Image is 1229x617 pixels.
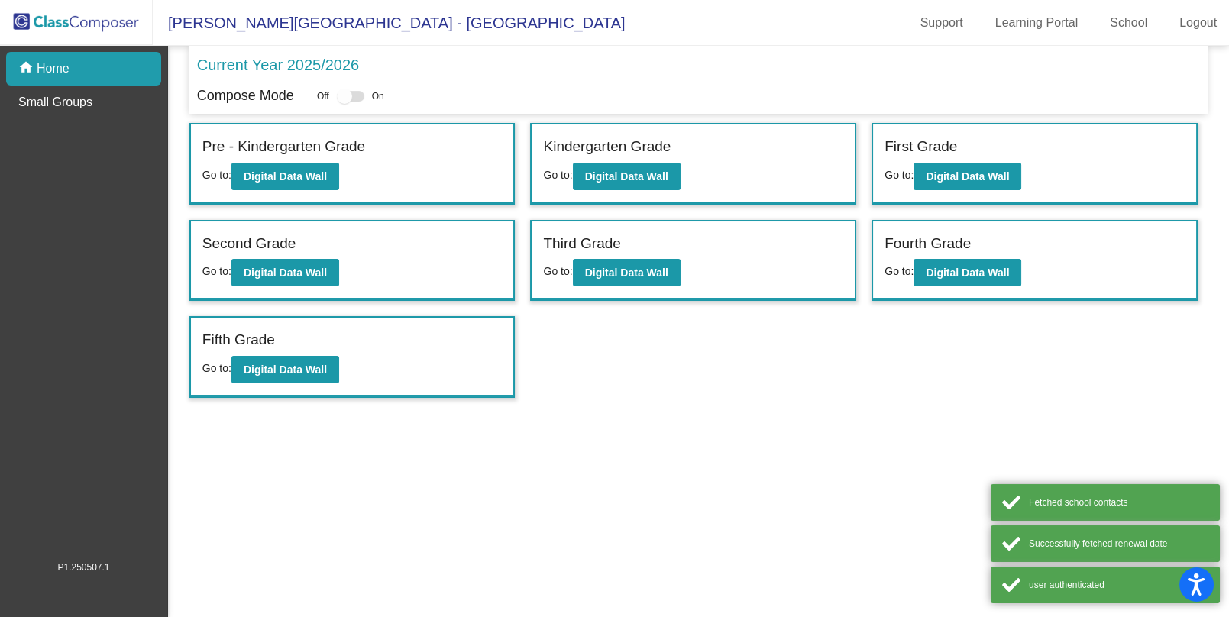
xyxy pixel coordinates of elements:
label: Kindergarten Grade [543,136,671,158]
span: Go to: [543,169,572,181]
label: Fifth Grade [202,329,275,351]
span: Go to: [885,265,914,277]
b: Digital Data Wall [585,170,668,183]
button: Digital Data Wall [914,163,1021,190]
b: Digital Data Wall [244,363,327,376]
div: Fetched school contacts [1029,496,1208,509]
button: Digital Data Wall [573,259,681,286]
button: Digital Data Wall [573,163,681,190]
b: Digital Data Wall [244,267,327,279]
span: Go to: [885,169,914,181]
p: Home [37,60,70,78]
p: Small Groups [18,93,92,111]
span: Go to: [202,265,231,277]
span: Go to: [202,169,231,181]
p: Compose Mode [197,86,294,106]
button: Digital Data Wall [231,259,339,286]
button: Digital Data Wall [914,259,1021,286]
p: Current Year 2025/2026 [197,53,359,76]
button: Digital Data Wall [231,163,339,190]
b: Digital Data Wall [585,267,668,279]
span: Go to: [202,362,231,374]
mat-icon: home [18,60,37,78]
span: Go to: [543,265,572,277]
label: Second Grade [202,233,296,255]
span: On [372,89,384,103]
span: [PERSON_NAME][GEOGRAPHIC_DATA] - [GEOGRAPHIC_DATA] [153,11,626,35]
a: Learning Portal [983,11,1091,35]
div: Successfully fetched renewal date [1029,537,1208,551]
label: First Grade [885,136,957,158]
label: Pre - Kindergarten Grade [202,136,365,158]
a: Support [908,11,975,35]
b: Digital Data Wall [926,267,1009,279]
label: Fourth Grade [885,233,971,255]
a: School [1098,11,1159,35]
div: user authenticated [1029,578,1208,592]
a: Logout [1167,11,1229,35]
span: Off [317,89,329,103]
button: Digital Data Wall [231,356,339,383]
label: Third Grade [543,233,620,255]
b: Digital Data Wall [244,170,327,183]
b: Digital Data Wall [926,170,1009,183]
